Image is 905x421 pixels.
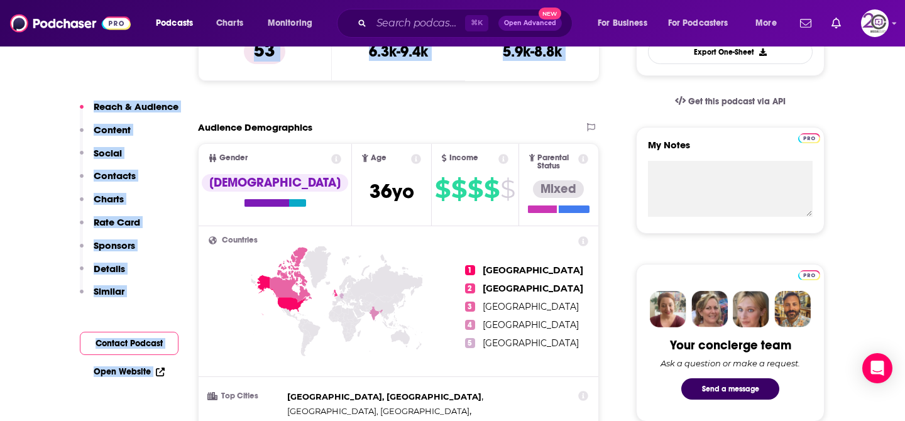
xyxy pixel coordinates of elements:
div: Open Intercom Messenger [862,353,892,383]
p: Contacts [94,170,136,182]
img: User Profile [861,9,889,37]
span: [GEOGRAPHIC_DATA] [483,283,583,294]
span: ⌘ K [465,15,488,31]
span: 36 yo [370,179,414,204]
label: My Notes [648,139,813,161]
button: open menu [259,13,329,33]
span: For Business [598,14,647,32]
span: Gender [219,154,248,162]
span: $ [451,179,466,199]
p: Sponsors [94,239,135,251]
button: Contacts [80,170,136,193]
span: [GEOGRAPHIC_DATA] [483,319,579,331]
h3: 5.9k-8.8k [503,42,562,61]
button: Reach & Audience [80,101,178,124]
span: Monitoring [268,14,312,32]
span: 5 [465,338,475,348]
span: , [287,404,471,418]
button: Content [80,124,131,147]
span: $ [500,179,515,199]
img: Jules Profile [733,291,769,327]
a: Show notifications dropdown [826,13,846,34]
img: Podchaser - Follow, Share and Rate Podcasts [10,11,131,35]
span: [GEOGRAPHIC_DATA] [483,337,579,349]
a: Get this podcast via API [665,86,796,117]
img: Podchaser Pro [798,270,820,280]
p: Similar [94,285,124,297]
button: Rate Card [80,216,140,239]
button: Contact Podcast [80,332,178,355]
span: Charts [216,14,243,32]
div: Mixed [533,180,584,198]
h2: Audience Demographics [198,121,312,133]
div: Your concierge team [670,337,791,353]
span: For Podcasters [668,14,728,32]
img: Jon Profile [774,291,811,327]
div: Ask a question or make a request. [661,358,800,368]
span: Parental Status [537,154,576,170]
a: Charts [208,13,251,33]
span: More [755,14,777,32]
span: Income [449,154,478,162]
span: Countries [222,236,258,244]
img: Barbara Profile [691,291,728,327]
button: Export One-Sheet [648,40,813,64]
button: open menu [747,13,793,33]
p: Charts [94,193,124,205]
button: Sponsors [80,239,135,263]
span: Age [371,154,387,162]
div: Search podcasts, credits, & more... [349,9,584,38]
h3: 6.3k-9.4k [369,42,428,61]
span: [GEOGRAPHIC_DATA], [GEOGRAPHIC_DATA] [287,391,481,402]
a: Show notifications dropdown [795,13,816,34]
p: Content [94,124,131,136]
button: Social [80,147,122,170]
button: open menu [589,13,663,33]
h3: Top Cities [209,392,282,400]
input: Search podcasts, credits, & more... [371,13,465,33]
div: [DEMOGRAPHIC_DATA] [202,174,348,192]
a: Open Website [94,366,165,377]
p: 53 [244,39,285,64]
p: Social [94,147,122,159]
button: open menu [660,13,747,33]
p: Details [94,263,125,275]
button: Open AdvancedNew [498,16,562,31]
button: Charts [80,193,124,216]
span: Open Advanced [504,20,556,26]
button: Similar [80,285,124,309]
span: [GEOGRAPHIC_DATA], [GEOGRAPHIC_DATA] [287,406,469,416]
a: Pro website [798,268,820,280]
span: Logged in as kvolz [861,9,889,37]
p: Rate Card [94,216,140,228]
button: open menu [147,13,209,33]
button: Send a message [681,378,779,400]
a: Pro website [798,131,820,143]
img: Sydney Profile [650,291,686,327]
span: $ [468,179,483,199]
span: $ [435,179,450,199]
p: Reach & Audience [94,101,178,112]
button: Show profile menu [861,9,889,37]
span: 3 [465,302,475,312]
span: New [539,8,561,19]
span: 1 [465,265,475,275]
span: [GEOGRAPHIC_DATA] [483,265,583,276]
span: 4 [465,320,475,330]
span: $ [484,179,499,199]
span: Podcasts [156,14,193,32]
span: 2 [465,283,475,293]
button: Details [80,263,125,286]
span: Get this podcast via API [688,96,786,107]
img: Podchaser Pro [798,133,820,143]
span: [GEOGRAPHIC_DATA] [483,301,579,312]
span: , [287,390,483,404]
